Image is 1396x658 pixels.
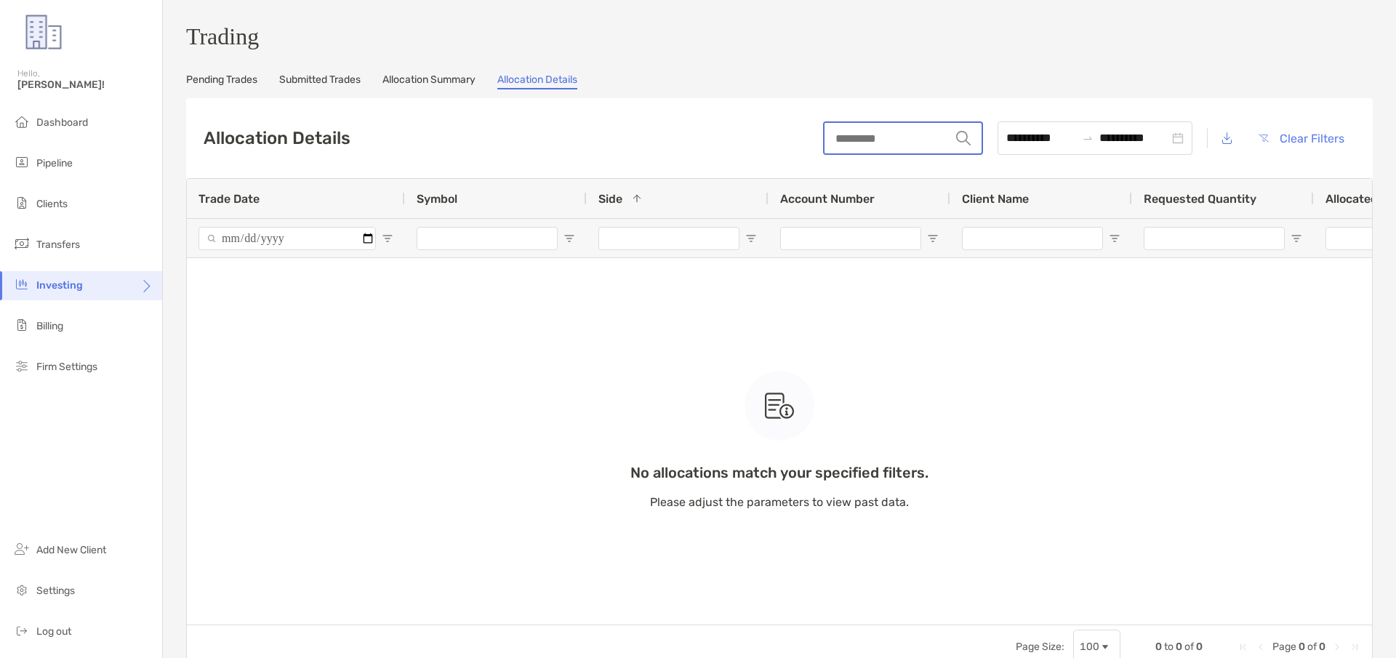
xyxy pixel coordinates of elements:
[36,116,88,129] span: Dashboard
[13,357,31,374] img: firm-settings icon
[1164,641,1174,653] span: to
[36,198,68,210] span: Clients
[1259,134,1269,143] img: button icon
[17,79,153,91] span: [PERSON_NAME]!
[1247,122,1355,154] button: Clear Filters
[1196,641,1203,653] span: 0
[186,23,1373,50] h3: Trading
[1082,132,1094,144] span: to
[13,581,31,598] img: settings icon
[36,157,73,169] span: Pipeline
[36,320,63,332] span: Billing
[36,544,106,556] span: Add New Client
[13,540,31,558] img: add_new_client icon
[13,316,31,334] img: billing icon
[1319,641,1325,653] span: 0
[36,361,97,373] span: Firm Settings
[13,622,31,639] img: logout icon
[1082,132,1094,144] span: swap-right
[279,73,361,89] a: Submitted Trades
[13,153,31,171] img: pipeline icon
[13,276,31,293] img: investing icon
[1237,641,1249,653] div: First Page
[36,625,71,638] span: Log out
[497,73,577,89] a: Allocation Details
[630,493,928,511] p: Please adjust the parameters to view past data.
[1331,641,1343,653] div: Next Page
[36,238,80,251] span: Transfers
[956,131,971,145] img: input icon
[13,113,31,130] img: dashboard icon
[1155,641,1162,653] span: 0
[17,6,70,58] img: Zoe Logo
[204,128,350,148] h2: Allocation Details
[382,73,476,89] a: Allocation Summary
[1016,641,1064,653] div: Page Size:
[36,279,83,292] span: Investing
[1299,641,1305,653] span: 0
[1080,641,1099,653] div: 100
[36,585,75,597] span: Settings
[13,235,31,252] img: transfers icon
[186,73,257,89] a: Pending Trades
[1307,641,1317,653] span: of
[13,194,31,212] img: clients icon
[630,464,928,482] p: No allocations match your specified filters.
[1184,641,1194,653] span: of
[1176,641,1182,653] span: 0
[1255,641,1267,653] div: Previous Page
[1349,641,1360,653] div: Last Page
[765,388,794,423] img: empty state icon
[1272,641,1296,653] span: Page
